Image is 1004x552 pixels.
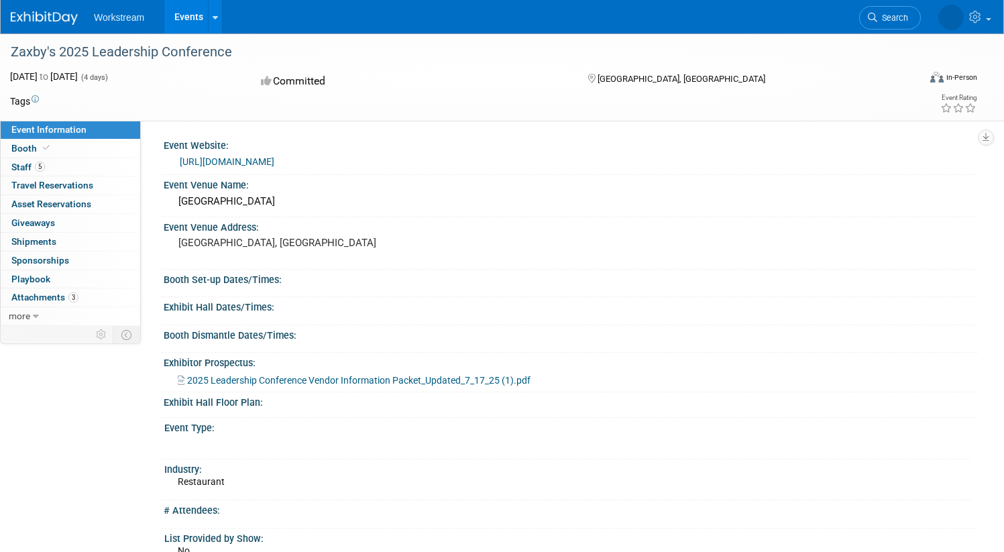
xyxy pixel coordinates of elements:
[178,375,531,386] a: 2025 Leadership Conference Vendor Information Packet_Updated_7_17_25 (1).pdf
[833,70,977,90] div: Event Format
[11,143,52,154] span: Booth
[164,135,977,152] div: Event Website:
[164,175,977,192] div: Event Venue Name:
[90,326,113,343] td: Personalize Event Tab Strip
[930,72,944,82] img: Format-Inperson.png
[11,162,45,172] span: Staff
[1,214,140,232] a: Giveaways
[164,297,977,314] div: Exhibit Hall Dates/Times:
[10,71,78,82] span: [DATE] [DATE]
[11,180,93,190] span: Travel Reservations
[6,40,895,64] div: Zaxby's 2025 Leadership Conference
[11,236,56,247] span: Shipments
[940,95,977,101] div: Event Rating
[43,144,50,152] i: Booth reservation complete
[38,71,50,82] span: to
[1,121,140,139] a: Event Information
[164,325,977,342] div: Booth Dismantle Dates/Times:
[164,392,977,409] div: Exhibit Hall Floor Plan:
[1,195,140,213] a: Asset Reservations
[35,162,45,172] span: 5
[174,191,967,212] div: [GEOGRAPHIC_DATA]
[877,13,908,23] span: Search
[10,95,39,108] td: Tags
[257,70,566,93] div: Committed
[1,176,140,195] a: Travel Reservations
[113,326,141,343] td: Toggle Event Tabs
[164,529,971,545] div: List Provided by Show:
[938,5,964,30] img: Austin Truong
[11,255,69,266] span: Sponsorships
[1,158,140,176] a: Staff5
[164,418,971,435] div: Event Type:
[11,274,50,284] span: Playbook
[180,156,274,167] a: [URL][DOMAIN_NAME]
[164,270,977,286] div: Booth Set-up Dates/Times:
[68,292,78,302] span: 3
[946,72,977,82] div: In-Person
[94,12,144,23] span: Workstream
[178,476,225,487] span: Restaurant
[1,140,140,158] a: Booth
[11,199,91,209] span: Asset Reservations
[9,311,30,321] span: more
[859,6,921,30] a: Search
[164,459,971,476] div: Industry:
[80,73,108,82] span: (4 days)
[1,252,140,270] a: Sponsorships
[598,74,765,84] span: [GEOGRAPHIC_DATA], [GEOGRAPHIC_DATA]
[11,124,87,135] span: Event Information
[164,353,977,370] div: Exhibitor Prospectus:
[11,217,55,228] span: Giveaways
[178,237,488,249] pre: [GEOGRAPHIC_DATA], [GEOGRAPHIC_DATA]
[187,375,531,386] span: 2025 Leadership Conference Vendor Information Packet_Updated_7_17_25 (1).pdf
[1,270,140,288] a: Playbook
[164,217,977,234] div: Event Venue Address:
[1,233,140,251] a: Shipments
[11,292,78,302] span: Attachments
[164,500,977,517] div: # Attendees:
[11,11,78,25] img: ExhibitDay
[1,307,140,325] a: more
[1,288,140,307] a: Attachments3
